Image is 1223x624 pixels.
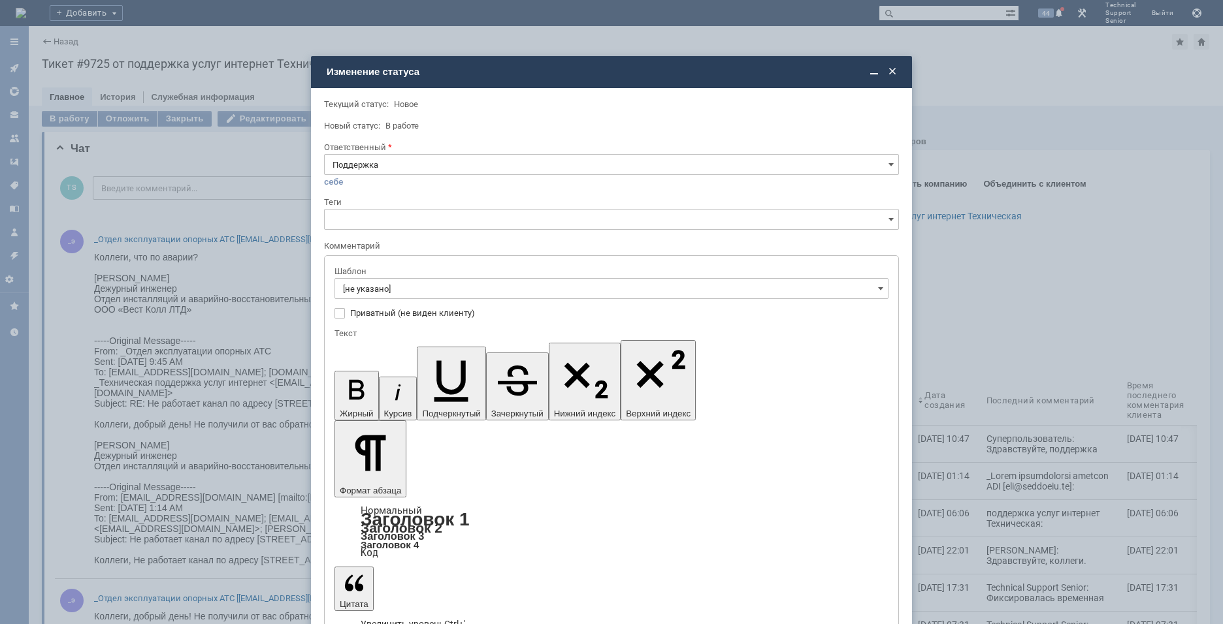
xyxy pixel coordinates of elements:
[334,420,406,497] button: Формат абзаца
[361,547,378,559] a: Код
[422,409,480,418] span: Подчеркнутый
[340,486,401,495] span: Формат абзаца
[554,409,616,418] span: Нижний индекс
[417,347,485,420] button: Подчеркнутый
[621,340,696,420] button: Верхний индекс
[334,507,889,557] div: Формат абзаца
[350,308,886,319] label: Приватный (не виден клиенту)
[334,329,886,337] div: Текст
[334,567,374,611] button: Цитата
[361,505,422,516] a: Нормальный
[324,121,380,131] label: Новый статус:
[385,121,419,131] span: В работе
[324,177,344,187] a: себе
[384,409,412,418] span: Курсив
[491,409,544,418] span: Зачеркнутый
[340,409,374,418] span: Жирный
[324,143,896,151] div: Ответственный
[334,371,379,420] button: Жирный
[626,409,691,418] span: Верхний индекс
[361,539,419,550] a: Заголовок 4
[327,66,899,78] div: Изменение статуса
[324,198,896,206] div: Теги
[486,352,549,420] button: Зачеркнутый
[379,377,417,420] button: Курсив
[886,65,899,78] span: Закрыть
[394,99,418,109] span: Новое
[324,240,896,253] div: Комментарий
[340,599,368,609] span: Цитата
[324,99,389,109] label: Текущий статус:
[361,530,424,542] a: Заголовок 3
[361,520,442,535] a: Заголовок 2
[868,65,881,78] span: Свернуть (Ctrl + M)
[361,509,470,529] a: Заголовок 1
[334,267,886,275] div: Шаблон
[549,343,621,420] button: Нижний индекс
